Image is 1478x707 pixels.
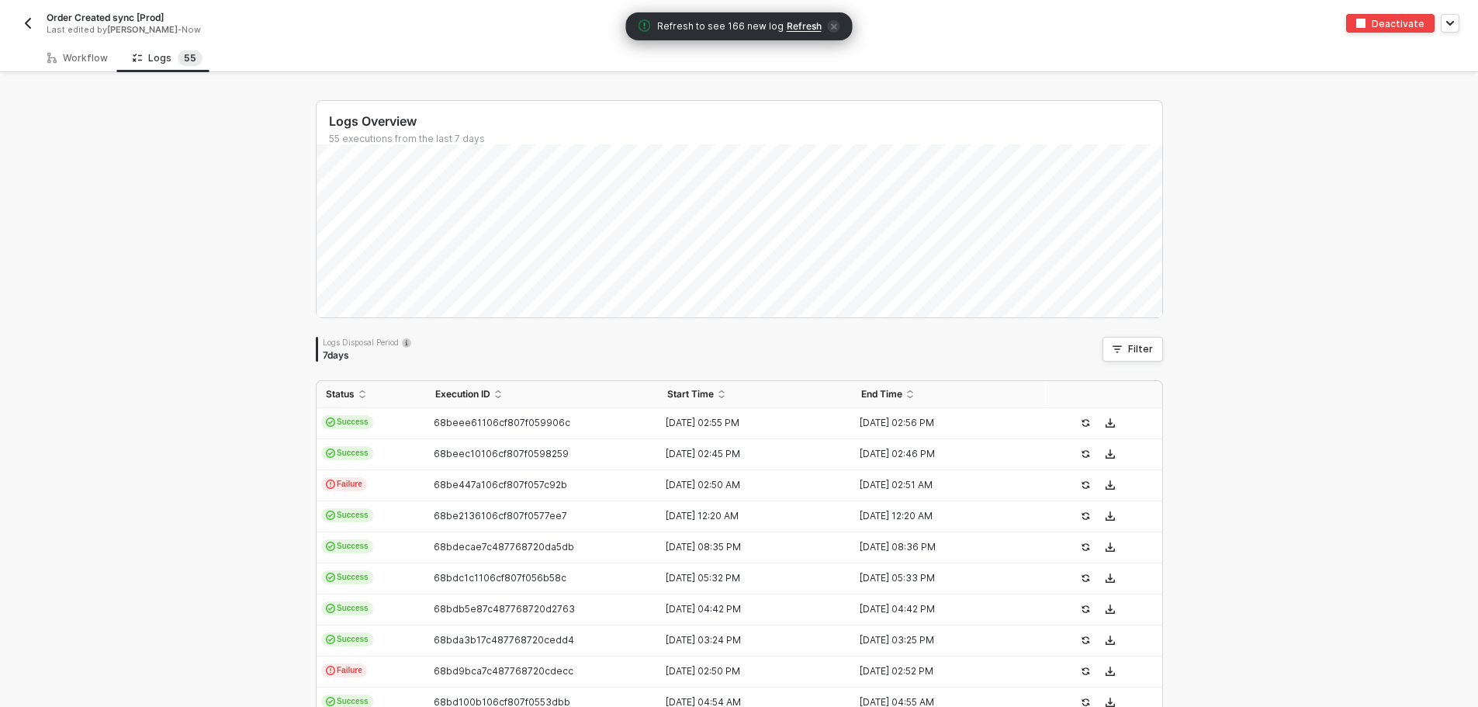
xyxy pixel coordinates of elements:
[435,388,490,400] span: Execution ID
[1106,449,1115,459] span: icon-download
[1081,480,1090,490] span: icon-success-page
[852,448,1033,460] div: [DATE] 02:46 PM
[434,541,574,553] span: 68bdecae7c487768720da5db
[1106,605,1115,614] span: icon-download
[434,572,566,584] span: 68bdc1c1106cf807f056b58c
[1106,542,1115,552] span: icon-download
[852,541,1033,553] div: [DATE] 08:36 PM
[107,24,178,35] span: [PERSON_NAME]
[326,542,335,551] span: icon-cards
[1128,343,1153,355] div: Filter
[852,479,1033,491] div: [DATE] 02:51 AM
[1356,19,1366,28] img: deactivate
[329,113,1162,130] div: Logs Overview
[434,510,567,522] span: 68be2136106cf807f0577ee7
[1102,337,1163,362] button: Filter
[190,52,196,64] span: 5
[434,448,569,459] span: 68beec10106cf807f0598259
[1106,667,1115,676] span: icon-download
[326,635,335,644] span: icon-cards
[326,697,335,706] span: icon-cards
[1106,511,1115,521] span: icon-download
[852,381,1046,408] th: End Time
[1081,574,1090,583] span: icon-success-page
[852,510,1033,522] div: [DATE] 12:20 AM
[1081,449,1090,459] span: icon-success-page
[321,415,373,429] span: Success
[657,19,784,34] span: Refresh to see 166 new log
[1106,480,1115,490] span: icon-download
[434,634,574,646] span: 68bda3b17c487768720cedd4
[667,388,714,400] span: Start Time
[47,52,108,64] div: Workflow
[323,337,411,348] div: Logs Disposal Period
[658,572,839,584] div: [DATE] 05:32 PM
[852,572,1033,584] div: [DATE] 05:33 PM
[852,603,1033,615] div: [DATE] 04:42 PM
[1081,511,1090,521] span: icon-success-page
[326,666,335,675] span: icon-exclamation
[852,634,1033,646] div: [DATE] 03:25 PM
[326,573,335,582] span: icon-cards
[1346,14,1435,33] button: deactivateDeactivate
[658,381,852,408] th: Start Time
[658,510,839,522] div: [DATE] 12:20 AM
[326,604,335,613] span: icon-cards
[19,14,37,33] button: back
[321,446,373,460] span: Success
[1081,667,1090,676] span: icon-success-page
[321,508,373,522] span: Success
[861,388,902,400] span: End Time
[326,418,335,427] span: icon-cards
[434,479,567,490] span: 68be447a106cf807f057c92b
[326,388,355,400] span: Status
[326,480,335,489] span: icon-exclamation
[852,665,1033,678] div: [DATE] 02:52 PM
[317,381,426,408] th: Status
[1081,542,1090,552] span: icon-success-page
[658,479,839,491] div: [DATE] 02:50 AM
[658,541,839,553] div: [DATE] 08:35 PM
[321,601,373,615] span: Success
[434,665,573,677] span: 68bd9bca7c487768720cdecc
[658,448,839,460] div: [DATE] 02:45 PM
[321,539,373,553] span: Success
[326,449,335,458] span: icon-cards
[47,24,704,36] div: Last edited by - Now
[1372,17,1424,30] div: Deactivate
[1081,698,1090,707] span: icon-success-page
[1106,574,1115,583] span: icon-download
[321,477,367,491] span: Failure
[658,417,839,429] div: [DATE] 02:55 PM
[178,50,202,66] sup: 55
[1106,418,1115,428] span: icon-download
[1081,636,1090,645] span: icon-success-page
[133,50,202,66] div: Logs
[658,603,839,615] div: [DATE] 04:42 PM
[184,52,190,64] span: 5
[787,20,822,33] span: Refresh
[639,19,651,32] span: icon-exclamation
[658,665,839,678] div: [DATE] 02:50 PM
[326,511,335,520] span: icon-cards
[22,17,34,29] img: back
[1081,418,1090,428] span: icon-success-page
[828,20,840,33] span: icon-close
[1106,636,1115,645] span: icon-download
[323,349,411,362] div: 7 days
[434,417,570,428] span: 68beee61106cf807f059906c
[426,381,659,408] th: Execution ID
[329,133,1162,145] div: 55 executions from the last 7 days
[321,570,373,584] span: Success
[47,11,164,24] span: Order Created sync [Prod]
[658,634,839,646] div: [DATE] 03:24 PM
[434,603,575,615] span: 68bdb5e87c487768720d2763
[852,417,1033,429] div: [DATE] 02:56 PM
[1081,605,1090,614] span: icon-success-page
[321,632,373,646] span: Success
[1106,698,1115,707] span: icon-download
[321,664,367,678] span: Failure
